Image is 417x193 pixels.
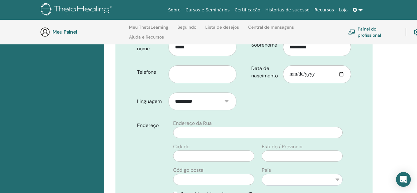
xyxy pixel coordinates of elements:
[263,4,312,16] a: Histórias de sucesso
[129,25,168,35] a: Meu ThetaLearning
[177,24,196,30] font: Seguindo
[348,25,398,39] a: Painel do profissional
[137,98,162,105] font: Linguagem
[168,7,180,12] font: Sobre
[232,4,263,16] a: Certificação
[336,4,350,16] a: Loja
[186,7,230,12] font: Cursos e Seminários
[348,29,355,35] img: chalkboard-teacher.svg
[173,167,205,173] font: Código postal
[315,7,334,12] font: Recursos
[137,122,159,129] font: Endereço
[235,7,260,12] font: Certificação
[165,4,183,16] a: Sobre
[129,24,168,30] font: Meu ThetaLearning
[251,65,278,79] font: Data de nascimento
[173,120,212,126] font: Endereço da Rua
[129,35,164,44] a: Ajuda e Recursos
[251,42,277,48] font: Sobrenome
[177,25,196,35] a: Seguindo
[205,25,239,35] a: Lista de desejos
[312,4,336,16] a: Recursos
[183,4,232,16] a: Cursos e Seminários
[40,27,50,37] img: generic-user-icon.jpg
[262,167,271,173] font: País
[205,24,239,30] font: Lista de desejos
[396,172,411,187] div: Open Intercom Messenger
[173,143,190,150] font: Cidade
[41,3,115,17] img: logo.png
[248,25,294,35] a: Central de mensagens
[137,38,156,52] font: Primeiro nome
[129,34,164,40] font: Ajuda e Recursos
[358,27,381,38] font: Painel do profissional
[137,69,156,75] font: Telefone
[52,29,77,35] font: Meu Painel
[265,7,309,12] font: Histórias de sucesso
[262,143,302,150] font: Estado / Província
[339,7,348,12] font: Loja
[248,24,294,30] font: Central de mensagens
